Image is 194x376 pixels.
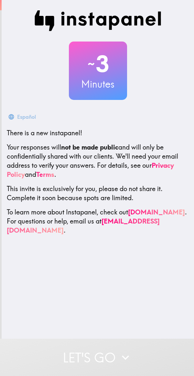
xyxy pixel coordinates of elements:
[7,217,160,234] a: [EMAIL_ADDRESS][DOMAIN_NAME]
[36,170,54,178] a: Terms
[128,208,185,216] a: [DOMAIN_NAME]
[61,143,118,151] b: not be made public
[87,54,96,74] span: ~
[35,10,161,31] img: Instapanel
[7,208,189,235] p: To learn more about Instapanel, check out . For questions or help, email us at .
[7,143,189,179] p: Your responses will and will only be confidentially shared with our clients. We'll need your emai...
[17,112,36,121] div: Español
[69,77,127,91] h3: Minutes
[69,51,127,77] h2: 3
[7,161,174,178] a: Privacy Policy
[7,110,38,123] button: Español
[7,184,189,202] p: This invite is exclusively for you, please do not share it. Complete it soon because spots are li...
[7,129,82,137] span: There is a new instapanel!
